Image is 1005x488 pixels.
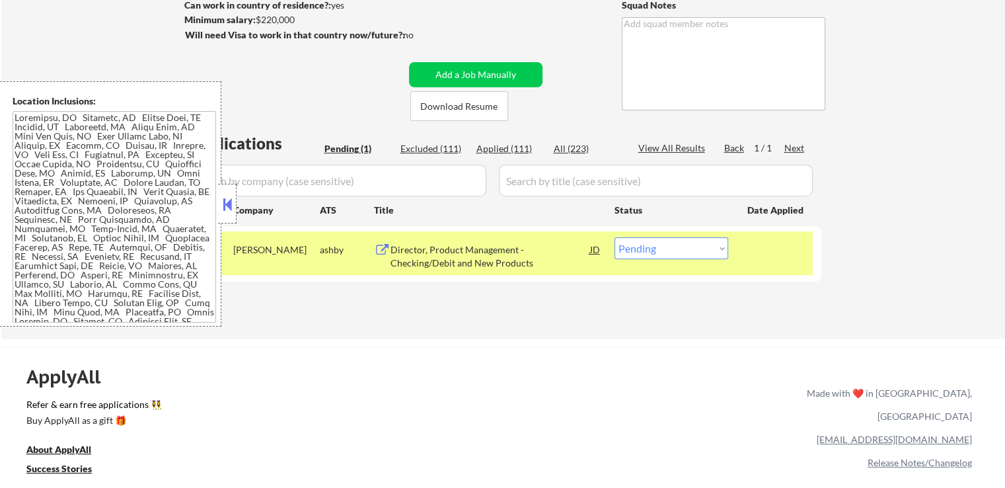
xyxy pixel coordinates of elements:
[26,366,116,388] div: ApplyAll
[26,462,110,479] a: Success Stories
[801,382,972,428] div: Made with ❤️ in [GEOGRAPHIC_DATA], [GEOGRAPHIC_DATA]
[400,142,466,155] div: Excluded (111)
[26,416,159,425] div: Buy ApplyAll as a gift 🎁
[324,142,391,155] div: Pending (1)
[189,165,486,196] input: Search by company (case sensitive)
[233,204,320,217] div: Company
[320,204,374,217] div: ATS
[26,443,110,460] a: About ApplyAll
[391,243,590,269] div: Director, Product Management - Checking/Debit and New Products
[184,14,256,25] strong: Minimum salary:
[233,243,320,257] div: [PERSON_NAME]
[320,243,374,257] div: ashby
[184,13,404,26] div: $220,000
[638,142,709,155] div: View All Results
[747,204,805,217] div: Date Applied
[374,204,602,217] div: Title
[724,142,745,155] div: Back
[26,463,92,474] u: Success Stories
[614,198,728,222] div: Status
[26,444,91,455] u: About ApplyAll
[476,142,542,155] div: Applied (111)
[410,91,508,121] button: Download Resume
[817,434,972,445] a: [EMAIL_ADDRESS][DOMAIN_NAME]
[26,400,531,414] a: Refer & earn free applications 👯‍♀️
[26,414,159,430] a: Buy ApplyAll as a gift 🎁
[185,29,405,40] strong: Will need Visa to work in that country now/future?:
[868,457,972,468] a: Release Notes/Changelog
[589,237,602,261] div: JD
[13,95,216,108] div: Location Inclusions:
[499,165,813,196] input: Search by title (case sensitive)
[409,62,542,87] button: Add a Job Manually
[784,142,805,155] div: Next
[189,136,320,151] div: Applications
[554,142,620,155] div: All (223)
[754,142,784,155] div: 1 / 1
[403,28,441,42] div: no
